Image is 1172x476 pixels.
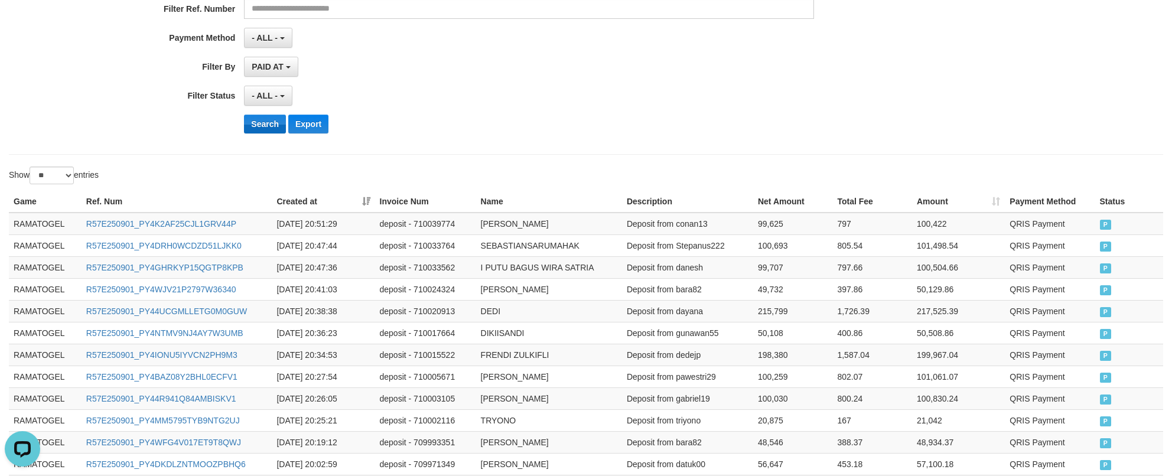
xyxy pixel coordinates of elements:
td: 805.54 [832,234,911,256]
td: 100,830.24 [912,387,1005,409]
th: Amount: activate to sort column ascending [912,191,1005,213]
td: 99,707 [753,256,832,278]
a: R57E250901_PY4NTMV9NJ4AY7W3UMB [86,328,243,338]
td: 21,042 [912,409,1005,431]
th: Status [1095,191,1163,213]
a: R57E250901_PY4WJV21P2797W36340 [86,285,236,294]
span: PAID [1100,242,1112,252]
td: 100,504.66 [912,256,1005,278]
td: 101,061.07 [912,366,1005,387]
td: 797.66 [832,256,911,278]
th: Ref. Num [82,191,272,213]
td: deposit - 710015522 [375,344,476,366]
td: QRIS Payment [1005,387,1095,409]
td: Deposit from bara82 [622,278,753,300]
th: Total Fee [832,191,911,213]
a: R57E250901_PY4IONU5IYVCN2PH9M3 [86,350,237,360]
button: Search [244,115,286,133]
td: 57,100.18 [912,453,1005,475]
td: Deposit from dayana [622,300,753,322]
td: RAMATOGEL [9,300,82,322]
td: QRIS Payment [1005,453,1095,475]
td: 1,587.04 [832,344,911,366]
td: [DATE] 20:34:53 [272,344,375,366]
td: QRIS Payment [1005,344,1095,366]
td: Deposit from triyono [622,409,753,431]
td: [DATE] 20:51:29 [272,213,375,235]
td: Deposit from dedejp [622,344,753,366]
td: 167 [832,409,911,431]
td: deposit - 710003105 [375,387,476,409]
td: deposit - 710020913 [375,300,476,322]
button: Export [288,115,328,133]
span: PAID [1100,351,1112,361]
td: Deposit from gunawan55 [622,322,753,344]
td: [PERSON_NAME] [476,366,622,387]
td: Deposit from gabriel19 [622,387,753,409]
td: deposit - 710024324 [375,278,476,300]
td: [DATE] 20:47:44 [272,234,375,256]
a: R57E250901_PY44R941Q84AMBISKV1 [86,394,236,403]
td: 100,422 [912,213,1005,235]
span: - ALL - [252,91,278,100]
td: deposit - 709993351 [375,431,476,453]
td: deposit - 710033764 [375,234,476,256]
td: [PERSON_NAME] [476,213,622,235]
a: R57E250901_PY4DKDLZNTMOOZPBHQ6 [86,459,246,469]
td: [DATE] 20:41:03 [272,278,375,300]
td: deposit - 710017664 [375,322,476,344]
td: Deposit from danesh [622,256,753,278]
span: PAID [1100,307,1112,317]
td: 48,934.37 [912,431,1005,453]
a: R57E250901_PY4DRH0WCDZD51LJKK0 [86,241,242,250]
td: [DATE] 20:36:23 [272,322,375,344]
td: QRIS Payment [1005,300,1095,322]
td: 100,030 [753,387,832,409]
td: DIKIISANDI [476,322,622,344]
td: Deposit from bara82 [622,431,753,453]
td: 453.18 [832,453,911,475]
td: 397.86 [832,278,911,300]
td: [DATE] 20:26:05 [272,387,375,409]
td: 215,799 [753,300,832,322]
td: 100,259 [753,366,832,387]
td: deposit - 709971349 [375,453,476,475]
td: RAMATOGEL [9,256,82,278]
td: QRIS Payment [1005,256,1095,278]
span: PAID [1100,329,1112,339]
button: PAID AT [244,57,298,77]
td: deposit - 710033562 [375,256,476,278]
button: - ALL - [244,28,292,48]
td: I PUTU BAGUS WIRA SATRIA [476,256,622,278]
td: RAMATOGEL [9,213,82,235]
th: Name [476,191,622,213]
td: QRIS Payment [1005,431,1095,453]
td: [DATE] 20:25:21 [272,409,375,431]
td: Deposit from datuk00 [622,453,753,475]
td: RAMATOGEL [9,409,82,431]
td: DEDI [476,300,622,322]
td: QRIS Payment [1005,213,1095,235]
td: [DATE] 20:02:59 [272,453,375,475]
td: deposit - 710005671 [375,366,476,387]
span: PAID [1100,395,1112,405]
td: 797 [832,213,911,235]
td: 198,380 [753,344,832,366]
td: TRYONO [476,409,622,431]
td: 802.07 [832,366,911,387]
a: R57E250901_PY4BAZ08Y2BHL0ECFV1 [86,372,237,382]
td: 50,129.86 [912,278,1005,300]
td: 199,967.04 [912,344,1005,366]
td: QRIS Payment [1005,409,1095,431]
th: Game [9,191,82,213]
span: PAID [1100,438,1112,448]
td: 800.24 [832,387,911,409]
span: PAID [1100,416,1112,426]
th: Payment Method [1005,191,1095,213]
th: Invoice Num [375,191,476,213]
td: 50,108 [753,322,832,344]
th: Created at: activate to sort column ascending [272,191,375,213]
td: QRIS Payment [1005,366,1095,387]
td: 388.37 [832,431,911,453]
a: R57E250901_PY4GHRKYP15QGTP8KPB [86,263,243,272]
